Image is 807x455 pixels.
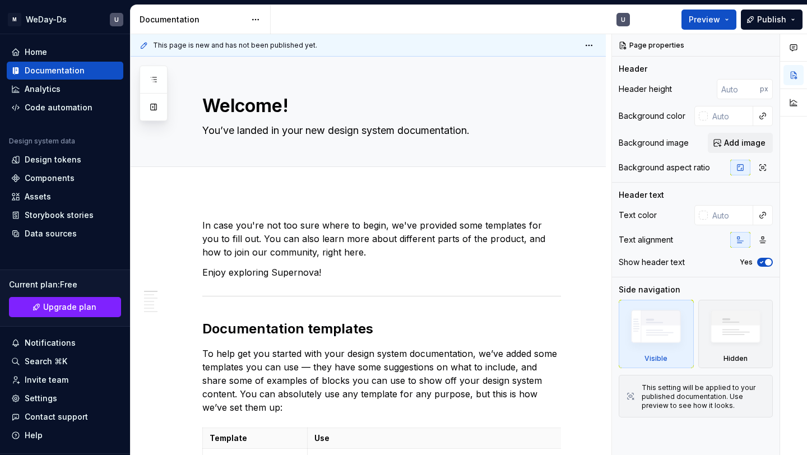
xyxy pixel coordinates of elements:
[7,62,123,80] a: Documentation
[26,14,67,25] div: WeDay-Ds
[7,43,123,61] a: Home
[25,191,51,202] div: Assets
[619,284,680,295] div: Side navigation
[741,10,803,30] button: Publish
[708,205,753,225] input: Auto
[7,334,123,352] button: Notifications
[7,408,123,426] button: Contact support
[7,206,123,224] a: Storybook stories
[723,354,748,363] div: Hidden
[25,356,67,367] div: Search ⌘K
[25,228,77,239] div: Data sources
[43,301,96,313] span: Upgrade plan
[708,133,773,153] button: Add image
[8,13,21,26] div: M
[314,433,598,444] p: Use
[619,162,710,173] div: Background aspect ratio
[25,83,61,95] div: Analytics
[698,300,773,368] div: Hidden
[642,383,766,410] div: This setting will be applied to your published documentation. Use preview to see how it looks.
[619,189,664,201] div: Header text
[25,210,94,221] div: Storybook stories
[708,106,753,126] input: Auto
[202,347,561,414] p: To help get you started with your design system documentation, we’ve added some templates you can...
[114,15,119,24] div: U
[760,85,768,94] p: px
[621,15,625,24] div: U
[153,41,317,50] span: This page is new and has not been published yet.
[9,279,121,290] div: Current plan : Free
[25,430,43,441] div: Help
[619,83,672,95] div: Header height
[619,300,694,368] div: Visible
[25,47,47,58] div: Home
[7,371,123,389] a: Invite team
[717,79,760,99] input: Auto
[140,14,245,25] div: Documentation
[200,92,559,119] textarea: Welcome!
[619,234,673,245] div: Text alignment
[757,14,786,25] span: Publish
[724,137,766,148] span: Add image
[7,352,123,370] button: Search ⌘K
[202,219,561,259] p: In case you're not too sure where to begin, we've provided some templates for you to fill out. Yo...
[619,63,647,75] div: Header
[9,137,75,146] div: Design system data
[619,210,657,221] div: Text color
[7,151,123,169] a: Design tokens
[200,122,559,140] textarea: You’ve landed in your new design system documentation.
[7,80,123,98] a: Analytics
[25,374,68,386] div: Invite team
[202,320,561,338] h2: Documentation templates
[9,297,121,317] button: Upgrade plan
[7,225,123,243] a: Data sources
[25,65,85,76] div: Documentation
[619,257,685,268] div: Show header text
[25,154,81,165] div: Design tokens
[7,426,123,444] button: Help
[210,433,300,444] p: Template
[25,411,88,422] div: Contact support
[619,110,685,122] div: Background color
[740,258,753,267] label: Yes
[689,14,720,25] span: Preview
[25,102,92,113] div: Code automation
[7,169,123,187] a: Components
[2,7,128,31] button: MWeDay-DsU
[25,173,75,184] div: Components
[619,137,689,148] div: Background image
[644,354,667,363] div: Visible
[7,99,123,117] a: Code automation
[202,266,561,279] p: Enjoy exploring Supernova!
[25,393,57,404] div: Settings
[25,337,76,349] div: Notifications
[7,188,123,206] a: Assets
[681,10,736,30] button: Preview
[7,389,123,407] a: Settings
